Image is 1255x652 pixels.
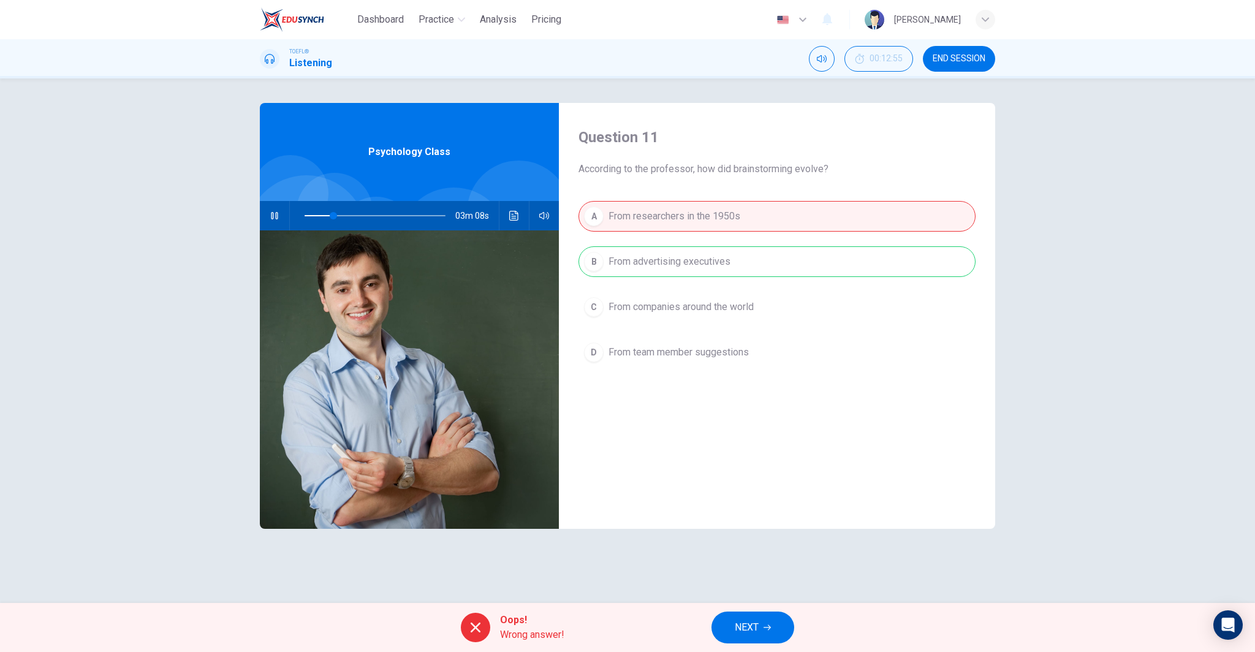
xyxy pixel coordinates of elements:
button: 00:12:55 [844,46,913,72]
span: Dashboard [357,12,404,27]
a: EduSynch logo [260,7,352,32]
span: NEXT [735,619,759,636]
span: TOEFL® [289,47,309,56]
button: Pricing [526,9,566,31]
img: en [775,15,791,25]
span: Wrong answer! [500,627,564,642]
img: EduSynch logo [260,7,324,32]
div: [PERSON_NAME] [894,12,961,27]
div: Mute [809,46,835,72]
div: Open Intercom Messenger [1213,610,1243,640]
h1: Listening [289,56,332,70]
button: Practice [414,9,470,31]
button: Analysis [475,9,521,31]
button: Dashboard [352,9,409,31]
img: Psychology Class [260,230,559,529]
span: According to the professor, how did brainstorming evolve? [578,162,976,176]
span: 00:12:55 [870,54,903,64]
span: END SESSION [933,54,985,64]
button: NEXT [711,612,794,643]
div: Hide [844,46,913,72]
span: 03m 08s [455,201,499,230]
img: Profile picture [865,10,884,29]
span: Psychology Class [368,145,450,159]
span: Oops! [500,613,564,627]
span: Analysis [480,12,517,27]
span: Practice [419,12,454,27]
button: END SESSION [923,46,995,72]
button: Click to see the audio transcription [504,201,524,230]
span: Pricing [531,12,561,27]
h4: Question 11 [578,127,976,147]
